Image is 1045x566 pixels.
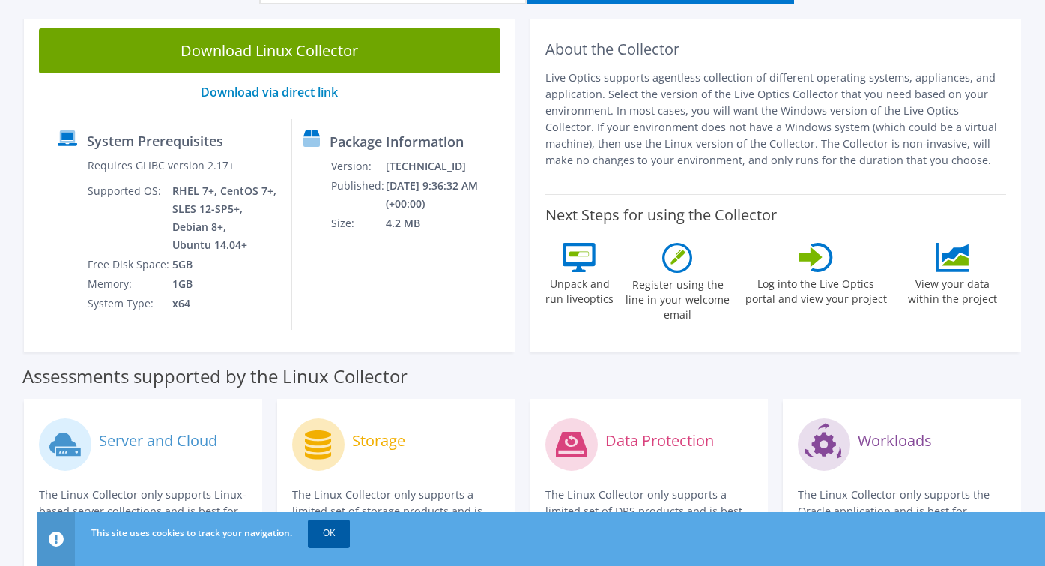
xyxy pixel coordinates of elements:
[292,487,500,553] p: The Linux Collector only supports a limited set of storage products and is best for environments ...
[385,176,509,214] td: [DATE] 9:36:32 AM (+00:00)
[605,433,714,448] label: Data Protection
[798,487,1006,553] p: The Linux Collector only supports the Oracle application and is best for environments where Windo...
[172,274,279,294] td: 1GB
[91,526,292,539] span: This site uses cookies to track your navigation.
[87,133,223,148] label: System Prerequisites
[545,206,777,224] label: Next Steps for using the Collector
[385,157,509,176] td: [TECHNICAL_ID]
[172,181,279,255] td: RHEL 7+, CentOS 7+, SLES 12-SP5+, Debian 8+, Ubuntu 14.04+
[858,433,932,448] label: Workloads
[330,214,385,233] td: Size:
[330,157,385,176] td: Version:
[330,134,464,149] label: Package Information
[22,369,408,384] label: Assessments supported by the Linux Collector
[545,487,754,553] p: The Linux Collector only supports a limited set of DPS products and is best for environments wher...
[545,40,1007,58] h2: About the Collector
[87,255,172,274] td: Free Disk Space:
[622,273,734,322] label: Register using the line in your welcome email
[87,181,172,255] td: Supported OS:
[545,70,1007,169] p: Live Optics supports agentless collection of different operating systems, appliances, and applica...
[99,433,217,448] label: Server and Cloud
[201,84,338,100] a: Download via direct link
[352,433,405,448] label: Storage
[88,158,234,173] label: Requires GLIBC version 2.17+
[385,214,509,233] td: 4.2 MB
[39,487,247,553] p: The Linux Collector only supports Linux-based server collections and is best for environments whe...
[545,272,614,307] label: Unpack and run liveoptics
[898,272,1006,307] label: View your data within the project
[742,272,891,307] label: Log into the Live Optics portal and view your project
[172,255,279,274] td: 5GB
[39,28,500,73] a: Download Linux Collector
[87,274,172,294] td: Memory:
[87,294,172,313] td: System Type:
[330,176,385,214] td: Published:
[172,294,279,313] td: x64
[308,520,350,547] a: OK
